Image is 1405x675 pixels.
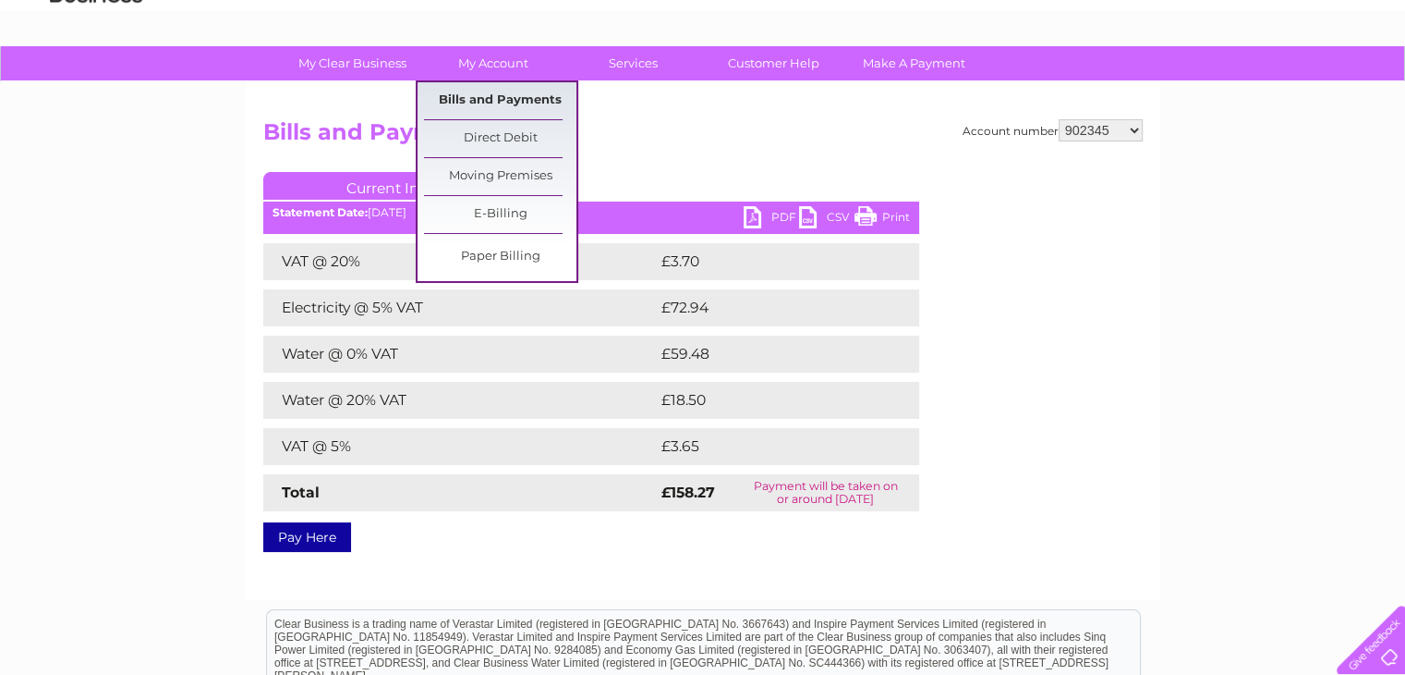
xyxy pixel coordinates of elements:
a: Current Invoice [263,172,540,200]
td: £3.70 [657,243,876,280]
td: VAT @ 20% [263,243,657,280]
a: PDF [744,206,799,233]
a: Pay Here [263,522,351,552]
a: My Clear Business [276,46,429,80]
a: CSV [799,206,854,233]
a: Bills and Payments [424,82,576,119]
a: Log out [1344,79,1387,92]
a: Services [557,46,709,80]
img: logo.png [49,48,143,104]
a: Telecoms [1178,79,1233,92]
td: Payment will be taken on or around [DATE] [733,474,918,511]
strong: Total [282,484,320,501]
a: Blog [1244,79,1271,92]
a: My Account [417,46,569,80]
a: Contact [1282,79,1327,92]
h2: Bills and Payments [263,119,1143,154]
div: [DATE] [263,206,919,219]
td: Water @ 0% VAT [263,336,657,373]
td: VAT @ 5% [263,428,657,465]
a: Moving Premises [424,158,576,195]
div: Clear Business is a trading name of Verastar Limited (registered in [GEOGRAPHIC_DATA] No. 3667643... [267,10,1140,90]
a: Print [854,206,910,233]
td: Electricity @ 5% VAT [263,289,657,326]
a: E-Billing [424,196,576,233]
td: £3.65 [657,428,876,465]
td: Water @ 20% VAT [263,382,657,419]
td: £18.50 [657,382,880,419]
a: Paper Billing [424,239,576,276]
td: £59.48 [657,336,883,373]
div: Account number [963,119,1143,141]
a: Water [1080,79,1115,92]
b: Statement Date: [273,205,368,219]
a: Direct Debit [424,120,576,157]
a: 0333 014 3131 [1057,9,1184,32]
td: £72.94 [657,289,882,326]
a: Customer Help [697,46,850,80]
a: Energy [1126,79,1167,92]
a: Make A Payment [838,46,990,80]
strong: £158.27 [661,484,715,501]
